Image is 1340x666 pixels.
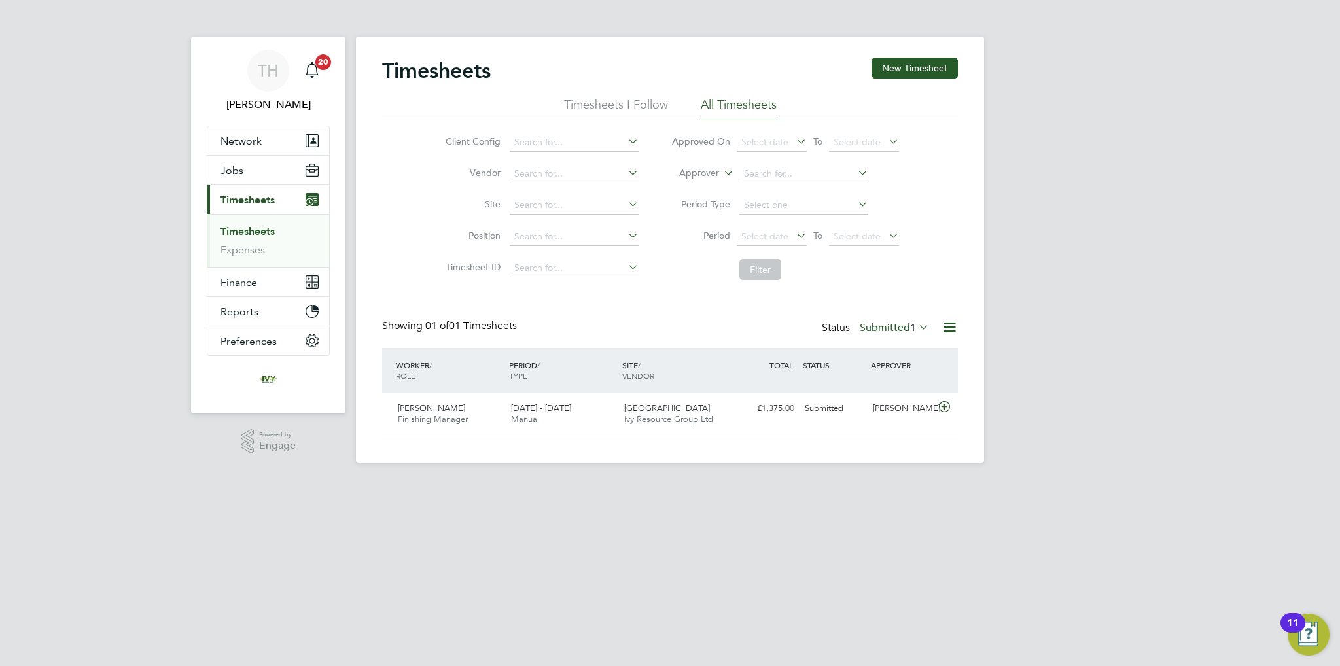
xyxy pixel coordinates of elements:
button: Finance [207,268,329,296]
label: Period [671,230,730,241]
span: Select date [834,230,881,242]
span: Powered by [259,429,296,440]
label: Client Config [442,135,501,147]
span: Select date [741,230,788,242]
div: Timesheets [207,214,329,267]
input: Search for... [510,196,639,215]
span: Tom Harvey [207,97,330,113]
input: Search for... [510,133,639,152]
span: 1 [910,321,916,334]
div: SITE [619,353,732,387]
span: Finance [220,276,257,289]
span: Manual [511,413,539,425]
div: Submitted [800,398,868,419]
span: Select date [834,136,881,148]
span: VENDOR [622,370,654,381]
input: Search for... [739,165,868,183]
div: WORKER [393,353,506,387]
label: Position [442,230,501,241]
span: 01 Timesheets [425,319,517,332]
span: [PERSON_NAME] [398,402,465,413]
button: New Timesheet [872,58,958,79]
label: Submitted [860,321,929,334]
div: 11 [1287,623,1299,640]
input: Search for... [510,259,639,277]
input: Search for... [510,165,639,183]
div: Status [822,319,932,338]
button: Timesheets [207,185,329,214]
img: ivyresourcegroup-logo-retina.png [258,369,279,390]
span: Network [220,135,262,147]
button: Reports [207,297,329,326]
span: Reports [220,306,258,318]
button: Jobs [207,156,329,184]
label: Vendor [442,167,501,179]
label: Period Type [671,198,730,210]
span: / [537,360,540,370]
span: Select date [741,136,788,148]
label: Approved On [671,135,730,147]
span: TYPE [509,370,527,381]
label: Site [442,198,501,210]
span: TH [258,62,279,79]
span: Finishing Manager [398,413,468,425]
li: All Timesheets [701,97,777,120]
button: Preferences [207,326,329,355]
div: APPROVER [868,353,936,377]
a: Timesheets [220,225,275,237]
span: To [809,133,826,150]
span: ROLE [396,370,415,381]
a: Go to home page [207,369,330,390]
span: [GEOGRAPHIC_DATA] [624,402,710,413]
span: 01 of [425,319,449,332]
button: Open Resource Center, 11 new notifications [1288,614,1330,656]
button: Filter [739,259,781,280]
span: / [638,360,641,370]
a: Powered byEngage [241,429,296,454]
li: Timesheets I Follow [564,97,668,120]
span: To [809,227,826,244]
div: [PERSON_NAME] [868,398,936,419]
span: Engage [259,440,296,451]
a: 20 [299,50,325,92]
a: Expenses [220,243,265,256]
span: Timesheets [220,194,275,206]
h2: Timesheets [382,58,491,84]
div: £1,375.00 [732,398,800,419]
label: Approver [660,167,719,180]
label: Timesheet ID [442,261,501,273]
span: Jobs [220,164,243,177]
input: Search for... [510,228,639,246]
a: TH[PERSON_NAME] [207,50,330,113]
nav: Main navigation [191,37,345,413]
span: 20 [315,54,331,70]
div: PERIOD [506,353,619,387]
div: STATUS [800,353,868,377]
span: Preferences [220,335,277,347]
span: Ivy Resource Group Ltd [624,413,713,425]
span: / [429,360,432,370]
div: Showing [382,319,520,333]
span: [DATE] - [DATE] [511,402,571,413]
button: Network [207,126,329,155]
input: Select one [739,196,868,215]
span: TOTAL [769,360,793,370]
